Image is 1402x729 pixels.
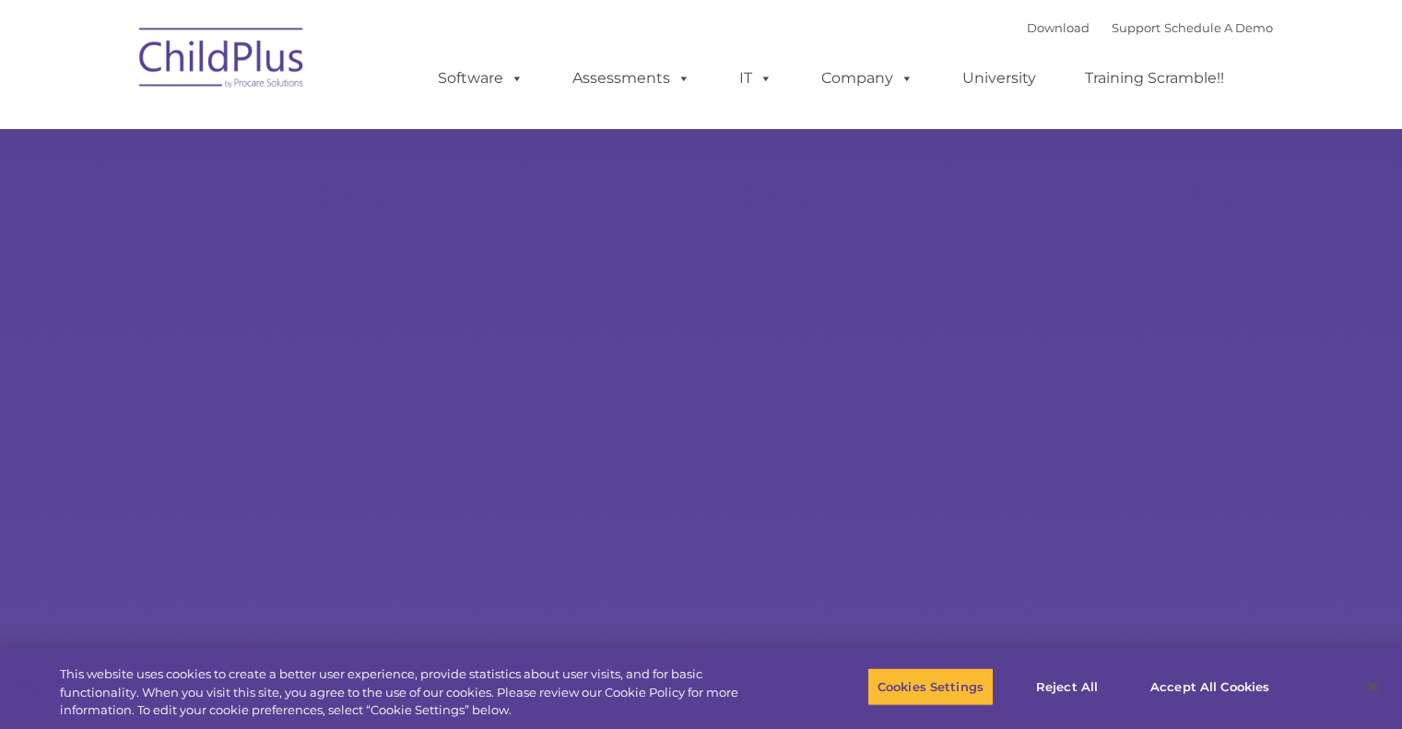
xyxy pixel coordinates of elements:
img: ChildPlus by Procare Solutions [130,15,314,107]
a: Support [1112,20,1160,35]
a: Schedule A Demo [1164,20,1273,35]
a: University [944,60,1054,97]
a: Software [419,60,542,97]
button: Accept All Cookies [1140,667,1279,706]
a: IT [721,60,791,97]
button: Close [1352,666,1393,707]
a: Company [803,60,932,97]
a: Training Scramble!! [1066,60,1243,97]
font: | [1027,20,1273,35]
a: Download [1027,20,1090,35]
a: Assessments [554,60,709,97]
div: This website uses cookies to create a better user experience, provide statistics about user visit... [60,665,772,720]
button: Cookies Settings [867,667,994,706]
button: Reject All [1009,667,1125,706]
